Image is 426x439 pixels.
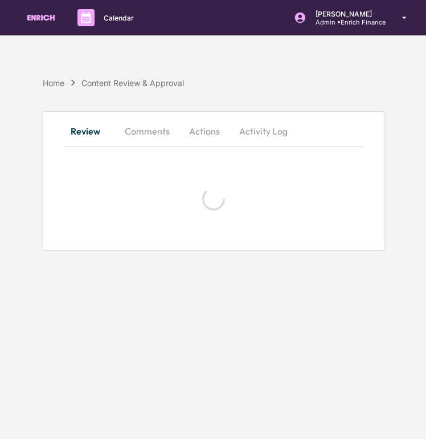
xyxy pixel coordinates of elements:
div: Content Review & Approval [81,78,184,88]
img: logo [27,15,55,21]
p: Calendar [95,14,140,22]
button: Activity Log [230,117,297,145]
div: secondary tabs example [64,117,363,145]
div: Home [43,78,64,88]
button: Review [64,117,116,145]
p: [PERSON_NAME] [306,10,386,18]
p: Admin • Enrich Finance [306,18,386,26]
button: Actions [179,117,230,145]
button: Comments [116,117,179,145]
